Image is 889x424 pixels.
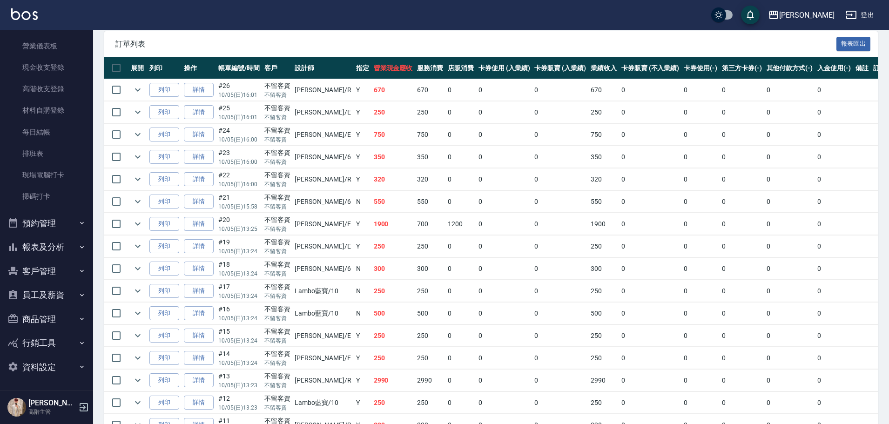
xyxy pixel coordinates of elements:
[764,6,838,25] button: [PERSON_NAME]
[741,6,760,24] button: save
[532,168,588,190] td: 0
[720,79,764,101] td: 0
[619,325,681,347] td: 0
[476,191,532,213] td: 0
[415,168,445,190] td: 320
[292,280,353,302] td: Lambo藍寶 /10
[216,213,262,235] td: #20
[264,103,290,113] div: 不留客資
[445,325,476,347] td: 0
[292,57,353,79] th: 設計師
[815,168,853,190] td: 0
[588,79,619,101] td: 670
[216,101,262,123] td: #25
[476,258,532,280] td: 0
[720,146,764,168] td: 0
[415,57,445,79] th: 服務消費
[264,314,290,323] p: 不留客資
[371,325,415,347] td: 250
[445,258,476,280] td: 0
[292,213,353,235] td: [PERSON_NAME] /E
[184,105,214,120] a: 詳情
[264,158,290,166] p: 不留客資
[720,280,764,302] td: 0
[149,128,179,142] button: 列印
[764,258,815,280] td: 0
[264,247,290,256] p: 不留客資
[264,260,290,269] div: 不留客資
[354,325,371,347] td: Y
[218,113,260,121] p: 10/05 (日) 16:01
[619,101,681,123] td: 0
[264,292,290,300] p: 不留客資
[764,325,815,347] td: 0
[720,213,764,235] td: 0
[292,236,353,257] td: [PERSON_NAME] /E
[354,303,371,324] td: N
[4,235,89,259] button: 報表及分析
[184,396,214,410] a: 詳情
[415,258,445,280] td: 300
[764,79,815,101] td: 0
[588,124,619,146] td: 750
[619,258,681,280] td: 0
[4,57,89,78] a: 現金收支登錄
[184,329,214,343] a: 詳情
[415,101,445,123] td: 250
[415,213,445,235] td: 700
[836,39,871,48] a: 報表匯出
[720,168,764,190] td: 0
[681,57,720,79] th: 卡券使用(-)
[415,191,445,213] td: 550
[292,347,353,369] td: [PERSON_NAME] /E
[764,168,815,190] td: 0
[476,325,532,347] td: 0
[216,258,262,280] td: #18
[4,211,89,236] button: 預約管理
[264,135,290,144] p: 不留客資
[184,262,214,276] a: 詳情
[720,191,764,213] td: 0
[371,191,415,213] td: 550
[28,408,76,416] p: 高階主管
[149,83,179,97] button: 列印
[815,79,853,101] td: 0
[588,146,619,168] td: 350
[216,79,262,101] td: #26
[815,303,853,324] td: 0
[354,124,371,146] td: Y
[445,168,476,190] td: 0
[131,83,145,97] button: expand row
[149,150,179,164] button: 列印
[184,284,214,298] a: 詳情
[216,57,262,79] th: 帳單編號/時間
[147,57,182,79] th: 列印
[292,168,353,190] td: [PERSON_NAME] /R
[292,124,353,146] td: [PERSON_NAME] /E
[115,40,836,49] span: 訂單列表
[532,101,588,123] td: 0
[681,168,720,190] td: 0
[149,373,179,388] button: 列印
[415,236,445,257] td: 250
[371,280,415,302] td: 250
[371,213,415,235] td: 1900
[415,303,445,324] td: 500
[264,126,290,135] div: 不留客資
[371,79,415,101] td: 670
[415,146,445,168] td: 350
[445,146,476,168] td: 0
[532,213,588,235] td: 0
[681,213,720,235] td: 0
[11,8,38,20] img: Logo
[149,172,179,187] button: 列印
[720,236,764,257] td: 0
[815,57,853,79] th: 入金使用(-)
[149,262,179,276] button: 列印
[216,280,262,302] td: #17
[292,325,353,347] td: [PERSON_NAME] /E
[619,213,681,235] td: 0
[371,57,415,79] th: 營業現金應收
[445,101,476,123] td: 0
[264,91,290,99] p: 不留客資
